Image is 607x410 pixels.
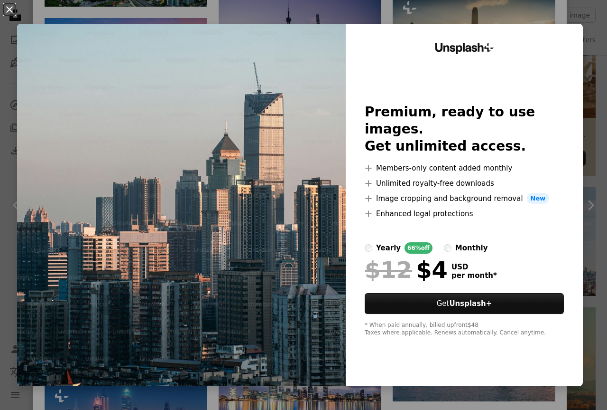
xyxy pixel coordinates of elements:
[444,244,451,252] input: monthly
[365,322,564,337] div: * When paid annually, billed upfront $48 Taxes where applicable. Renews automatically. Cancel any...
[449,299,492,308] strong: Unsplash+
[405,242,432,254] div: 66% off
[365,244,372,252] input: yearly66%off
[527,193,550,204] span: New
[365,257,448,282] div: $4
[365,193,564,204] li: Image cropping and background removal
[365,208,564,219] li: Enhanced legal protections
[365,104,564,155] h2: Premium, ready to use images. Get unlimited access.
[365,178,564,189] li: Unlimited royalty-free downloads
[455,242,488,254] div: monthly
[365,293,564,314] button: GetUnsplash+
[365,257,412,282] span: $12
[451,271,497,280] span: per month *
[451,263,497,271] span: USD
[376,242,401,254] div: yearly
[365,162,564,174] li: Members-only content added monthly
